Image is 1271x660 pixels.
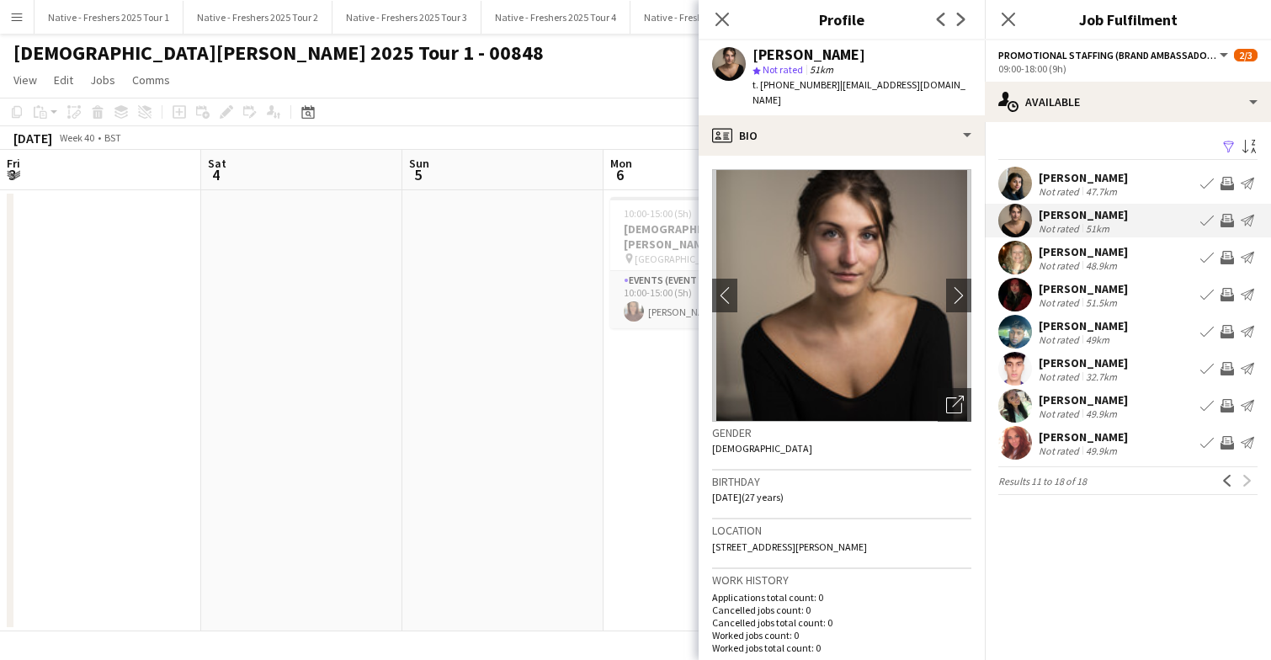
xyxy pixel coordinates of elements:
div: Open photos pop-in [938,388,971,422]
div: 51km [1082,222,1113,235]
p: Worked jobs total count: 0 [712,641,971,654]
div: 49.9km [1082,444,1120,457]
div: 47.7km [1082,185,1120,198]
span: Results 11 to 18 of 18 [998,475,1087,487]
div: [PERSON_NAME] [1039,207,1128,222]
app-job-card: 10:00-15:00 (5h)1/1[DEMOGRAPHIC_DATA][PERSON_NAME] Tour 1 - 00848 - Travel Day [GEOGRAPHIC_DATA] ... [610,197,799,328]
div: Not rated [1039,259,1082,272]
span: Edit [54,72,73,88]
span: 51km [806,63,837,76]
span: Mon [610,156,632,171]
a: Edit [47,69,80,91]
h3: Profile [699,8,985,30]
span: [STREET_ADDRESS][PERSON_NAME] [712,540,867,553]
div: Available [985,82,1271,122]
span: Sat [208,156,226,171]
p: Worked jobs count: 0 [712,629,971,641]
h3: [DEMOGRAPHIC_DATA][PERSON_NAME] Tour 1 - 00848 - Travel Day [610,221,799,252]
div: 49.9km [1082,407,1120,420]
a: Comms [125,69,177,91]
span: Comms [132,72,170,88]
span: 5 [407,165,429,184]
div: [DATE] [13,130,52,146]
h3: Work history [712,572,971,588]
div: [PERSON_NAME] [1039,392,1128,407]
div: Not rated [1039,185,1082,198]
h3: Location [712,523,971,538]
span: View [13,72,37,88]
span: [GEOGRAPHIC_DATA] (Hotel) [635,253,758,265]
button: Native - Freshers 2025 Tour 5 [630,1,779,34]
span: [DATE] (27 years) [712,491,784,503]
div: [PERSON_NAME] [1039,170,1128,185]
a: View [7,69,44,91]
div: Bio [699,115,985,156]
div: Not rated [1039,407,1082,420]
p: Cancelled jobs count: 0 [712,604,971,616]
h3: Birthday [712,474,971,489]
span: Week 40 [56,131,98,144]
div: Not rated [1039,296,1082,309]
div: [PERSON_NAME] [1039,318,1128,333]
p: Cancelled jobs total count: 0 [712,616,971,629]
div: Not rated [1039,222,1082,235]
span: Jobs [90,72,115,88]
span: 3 [4,165,20,184]
span: 4 [205,165,226,184]
div: 51.5km [1082,296,1120,309]
div: 09:00-18:00 (9h) [998,62,1258,75]
span: Fri [7,156,20,171]
app-card-role: Events (Event Manager)1/110:00-15:00 (5h)[PERSON_NAME] [610,271,799,328]
button: Native - Freshers 2025 Tour 3 [332,1,481,34]
span: 6 [608,165,632,184]
div: [PERSON_NAME] [1039,355,1128,370]
span: Not rated [763,63,803,76]
button: Promotional Staffing (Brand Ambassadors) [998,49,1231,61]
p: Applications total count: 0 [712,591,971,604]
div: [PERSON_NAME] [1039,244,1128,259]
button: Native - Freshers 2025 Tour 4 [481,1,630,34]
h3: Job Fulfilment [985,8,1271,30]
div: Not rated [1039,370,1082,383]
span: Sun [409,156,429,171]
div: [PERSON_NAME] [1039,281,1128,296]
span: Promotional Staffing (Brand Ambassadors) [998,49,1217,61]
span: [DEMOGRAPHIC_DATA] [712,442,812,455]
button: Native - Freshers 2025 Tour 2 [183,1,332,34]
div: 32.7km [1082,370,1120,383]
h3: Gender [712,425,971,440]
span: | [EMAIL_ADDRESS][DOMAIN_NAME] [752,78,965,106]
span: t. [PHONE_NUMBER] [752,78,840,91]
a: Jobs [83,69,122,91]
span: 2/3 [1234,49,1258,61]
div: Not rated [1039,333,1082,346]
div: Not rated [1039,444,1082,457]
div: [PERSON_NAME] [752,47,865,62]
span: 10:00-15:00 (5h) [624,207,692,220]
button: Native - Freshers 2025 Tour 1 [35,1,183,34]
div: [PERSON_NAME] [1039,429,1128,444]
div: 49km [1082,333,1113,346]
div: 48.9km [1082,259,1120,272]
img: Crew avatar or photo [712,169,971,422]
h1: [DEMOGRAPHIC_DATA][PERSON_NAME] 2025 Tour 1 - 00848 [13,40,544,66]
div: BST [104,131,121,144]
